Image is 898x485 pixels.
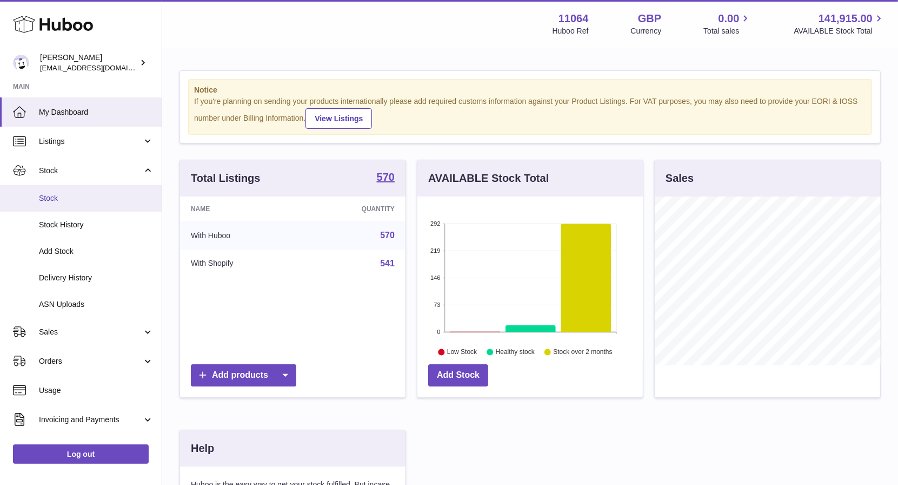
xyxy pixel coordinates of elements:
[39,246,154,257] span: Add Stock
[302,196,405,221] th: Quantity
[191,171,261,186] h3: Total Listings
[719,11,740,26] span: 0.00
[437,329,440,335] text: 0
[39,299,154,310] span: ASN Uploads
[180,221,302,250] td: With Huboo
[377,172,395,182] strong: 570
[13,55,29,71] img: imichellrs@gmail.com
[39,415,142,425] span: Invoicing and Payments
[434,302,440,308] text: 73
[191,364,296,386] a: Add products
[380,259,395,268] a: 541
[496,348,535,356] text: Healthy stock
[430,220,440,227] text: 292
[40,53,137,73] div: [PERSON_NAME]
[39,193,154,204] span: Stock
[380,231,395,240] a: 570
[39,385,154,396] span: Usage
[13,444,149,464] a: Log out
[638,11,661,26] strong: GBP
[39,166,142,176] span: Stock
[39,136,142,147] span: Listings
[39,327,142,337] span: Sales
[819,11,873,26] span: 141,915.00
[794,11,885,36] a: 141,915.00 AVAILABLE Stock Total
[553,26,589,36] div: Huboo Ref
[430,274,440,281] text: 146
[428,364,488,386] a: Add Stock
[377,172,395,185] a: 570
[39,107,154,117] span: My Dashboard
[191,441,214,456] h3: Help
[39,356,142,366] span: Orders
[180,196,302,221] th: Name
[631,26,662,36] div: Currency
[40,63,159,72] span: [EMAIL_ADDRESS][DOMAIN_NAME]
[553,348,612,356] text: Stock over 2 months
[194,85,866,95] strong: Notice
[39,220,154,230] span: Stock History
[430,247,440,254] text: 219
[794,26,885,36] span: AVAILABLE Stock Total
[194,96,866,129] div: If you're planning on sending your products internationally please add required customs informati...
[558,11,589,26] strong: 11064
[703,11,751,36] a: 0.00 Total sales
[428,171,549,186] h3: AVAILABLE Stock Total
[703,26,751,36] span: Total sales
[39,273,154,283] span: Delivery History
[666,171,694,186] h3: Sales
[180,250,302,278] td: With Shopify
[447,348,477,356] text: Low Stock
[305,108,372,129] a: View Listings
